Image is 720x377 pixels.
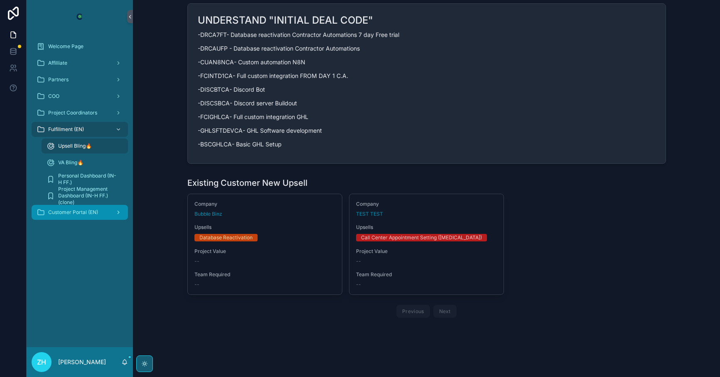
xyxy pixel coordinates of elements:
a: Fulfillment (EN) [32,122,128,137]
span: COO [48,93,59,100]
h1: Existing Customer New Upsell [187,177,307,189]
span: Project Value [356,248,497,255]
span: Affilliate [48,60,67,66]
a: CompanyBubble BinzUpsellsDatabase ReactivationProject Value--Team Required-- [187,194,342,295]
span: Company [194,201,335,207]
span: Project Management Dashboard (IN-H FF.) (clone) [58,186,120,206]
p: -FCIGHLCA- Full custom integration GHL [198,112,656,121]
a: Personal Dashboard (IN-H FF.) [42,172,128,187]
span: Team Required [356,271,497,278]
span: VA Bling🔥 [58,159,84,166]
p: -DRCA7FT- Database reactivation Contractor Automations 7 day Free trial [198,30,656,39]
span: Upsells [194,224,335,231]
span: Welcome Page [48,43,84,50]
span: Upsells [356,224,497,231]
img: App logo [73,10,86,23]
span: Personal Dashboard (IN-H FF.) [58,173,120,186]
span: ZH [37,357,46,367]
div: Call Center Appointment Setting ([MEDICAL_DATA]) [361,234,482,241]
p: [PERSON_NAME] [58,358,106,366]
span: Project Coordinators [48,109,97,116]
a: Upsell Bling🔥 [42,139,128,153]
span: -- [356,281,361,288]
h2: UNDERSTAND "INITIAL DEAL CODE" [198,14,373,27]
a: Project Coordinators [32,105,128,120]
span: Project Value [194,248,335,255]
a: Customer Portal (EN) [32,205,128,220]
a: Partners [32,72,128,87]
p: -DISCBTCA- Discord Bot [198,85,656,94]
span: -- [356,258,361,265]
span: Fulfillment (EN) [48,126,84,133]
div: scrollable content [27,33,133,231]
p: -GHLSFTDEVCA- GHL Software development [198,126,656,135]
span: Team Required [194,271,335,278]
span: Partners [48,76,69,83]
span: Upsell Bling🔥 [58,143,92,149]
span: Company [356,201,497,207]
a: CompanyTEST TESTUpsellsCall Center Appointment Setting ([MEDICAL_DATA])Project Value--Team Requir... [349,194,504,295]
a: VA Bling🔥 [42,155,128,170]
a: Welcome Page [32,39,128,54]
a: Project Management Dashboard (IN-H FF.) (clone) [42,188,128,203]
p: -DRCAUFP - Database reactivation Contractor Automations [198,44,656,53]
p: -BSCGHLCA- Basic GHL Setup [198,140,656,148]
span: -- [194,281,199,288]
span: Customer Portal (EN) [48,209,98,216]
a: TEST TEST [356,211,383,217]
a: Affilliate [32,56,128,71]
p: -DISCSBCA- Discord server Buildout [198,99,656,107]
p: -FCINTD1CA- Full custom integration FROM DAY 1 C.A. [198,71,656,80]
a: COO [32,89,128,104]
a: Bubble Binz [194,211,222,217]
span: -- [194,258,199,265]
div: Database Reactivation [199,234,253,241]
p: -CUAN8NCA- Custom automation N8N [198,58,656,66]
